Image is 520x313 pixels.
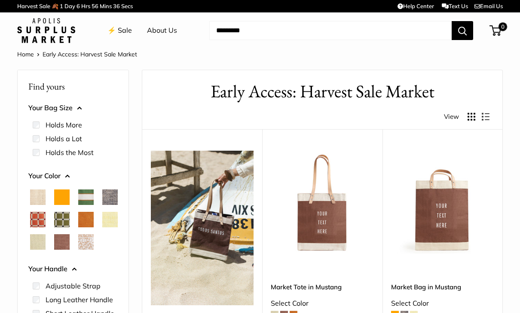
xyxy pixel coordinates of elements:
[28,102,118,115] button: Your Bag Size
[17,18,75,43] img: Apolis: Surplus Market
[78,234,94,250] button: White Porcelain
[17,50,34,58] a: Home
[482,113,489,121] button: Display products as list
[102,212,118,227] button: Daisy
[60,3,63,9] span: 1
[46,133,82,144] label: Holds a Lot
[209,21,452,40] input: Search...
[391,151,494,254] a: Market Bag in MustangMarket Bag in Mustang
[28,78,118,95] p: Find yours
[30,234,46,250] button: Mint Sorbet
[17,49,137,60] nav: Breadcrumb
[271,151,373,254] img: Market Tote in Mustang
[391,282,494,292] a: Market Bag in Mustang
[102,189,118,205] button: Chambray
[78,189,94,205] button: Court Green
[442,3,468,9] a: Text Us
[43,50,137,58] span: Early Access: Harvest Sale Market
[28,263,118,276] button: Your Handle
[46,281,101,291] label: Adjustable Strap
[54,234,70,250] button: Mustang
[54,189,70,205] button: Orange
[54,212,70,227] button: Chenille Window Sage
[100,3,112,9] span: Mins
[391,297,494,310] div: Select Color
[468,113,475,121] button: Display products as grid
[147,24,177,37] a: About Us
[64,3,75,9] span: Day
[398,3,434,9] a: Help Center
[444,111,459,123] span: View
[271,151,373,254] a: Market Tote in MustangMarket Tote in Mustang
[30,189,46,205] button: Natural
[113,3,120,9] span: 36
[271,297,373,310] div: Select Color
[46,147,94,158] label: Holds the Most
[490,25,501,36] a: 0
[76,3,80,9] span: 6
[151,151,254,305] img: Mustang is a rich chocolate mousse brown — a touch of earthy ease, bring along during slow mornin...
[499,22,507,31] span: 0
[46,120,82,130] label: Holds More
[92,3,98,9] span: 56
[474,3,503,9] a: Email Us
[78,212,94,227] button: Cognac
[46,294,113,305] label: Long Leather Handle
[452,21,473,40] button: Search
[81,3,90,9] span: Hrs
[155,79,489,104] h1: Early Access: Harvest Sale Market
[391,151,494,254] img: Market Bag in Mustang
[30,212,46,227] button: Chenille Window Brick
[28,170,118,183] button: Your Color
[107,24,132,37] a: ⚡️ Sale
[121,3,133,9] span: Secs
[271,282,373,292] a: Market Tote in Mustang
